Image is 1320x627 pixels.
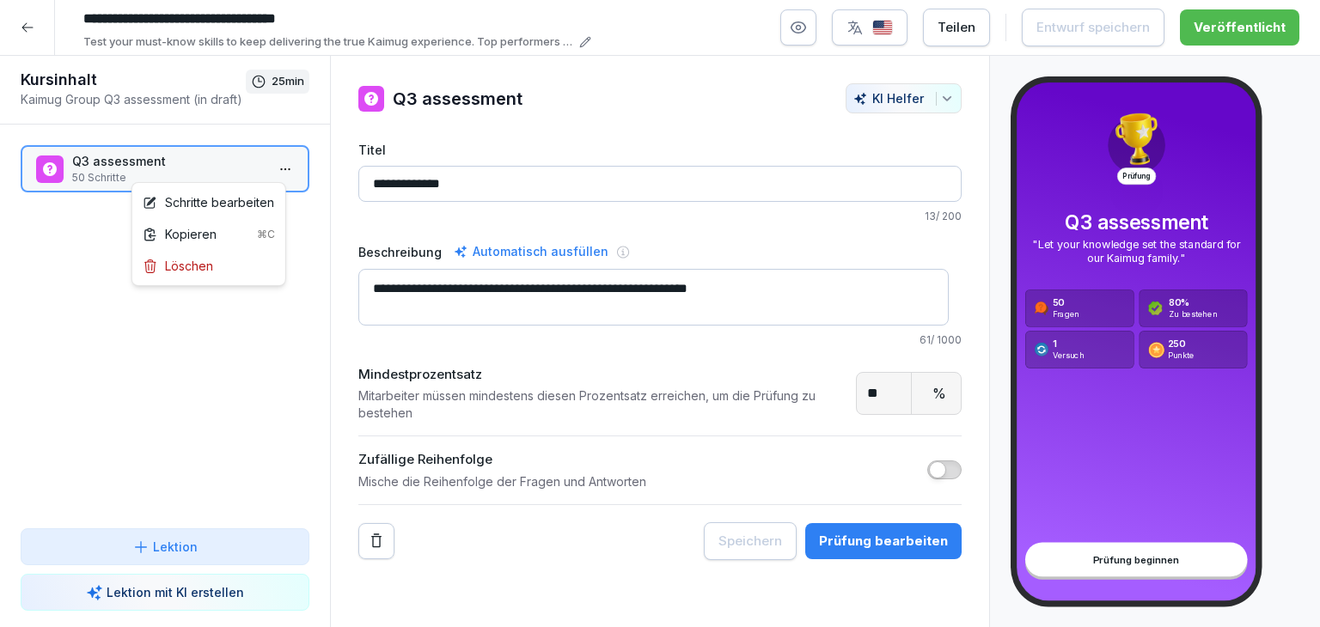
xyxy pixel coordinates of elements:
div: KI Helfer [853,91,954,106]
div: Teilen [938,18,975,37]
div: ⌘C [257,227,275,242]
img: us.svg [872,20,893,36]
div: Veröffentlicht [1194,18,1286,37]
div: Kopieren [143,225,275,243]
div: Prüfung bearbeiten [819,532,948,551]
div: Entwurf speichern [1036,18,1150,37]
div: Schritte bearbeiten [143,193,274,211]
div: Löschen [143,257,213,275]
div: Speichern [718,532,782,551]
